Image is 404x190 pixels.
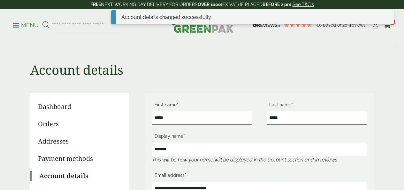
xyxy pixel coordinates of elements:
a: Orders [38,119,120,129]
strong: FREE [90,2,101,7]
a: Dashboard [38,102,120,112]
p: Menu [13,21,39,29]
a: Menu [13,21,39,28]
label: First name [152,100,252,111]
em: This will be how your name will be displayed in the account section and in reviews [152,157,337,163]
a: See T&C's [293,2,314,7]
strong: BEFORE 2 pm [263,2,291,7]
a: Payment methods [38,154,120,163]
a: Account details [39,171,120,181]
div: Account details changed successfully. [111,10,394,24]
label: Last name [267,100,367,111]
label: Display name [152,132,367,143]
strong: OVER £100 [198,2,221,7]
a: Addresses [38,136,120,146]
label: Email address [152,171,367,182]
h1: Account details [30,42,374,78]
